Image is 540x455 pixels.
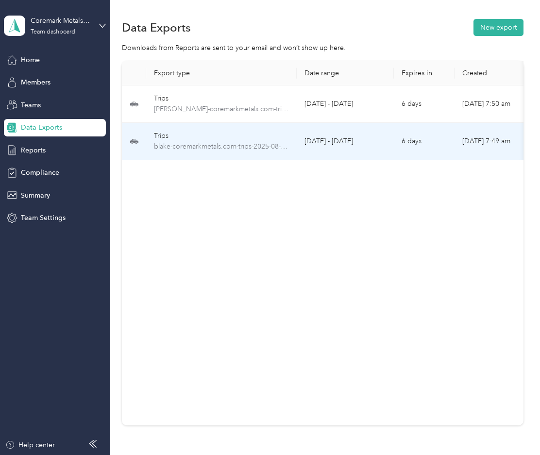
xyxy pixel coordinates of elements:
[297,85,394,123] td: [DATE] - [DATE]
[154,131,289,141] div: Trips
[21,190,50,201] span: Summary
[473,19,523,36] button: New export
[21,122,62,133] span: Data Exports
[21,55,40,65] span: Home
[122,22,191,33] h1: Data Exports
[146,61,297,85] th: Export type
[394,123,455,160] td: 6 days
[486,401,540,455] iframe: Everlance-gr Chat Button Frame
[21,213,66,223] span: Team Settings
[21,100,41,110] span: Teams
[297,123,394,160] td: [DATE] - [DATE]
[394,61,455,85] th: Expires in
[5,440,55,450] button: Help center
[21,168,59,178] span: Compliance
[394,85,455,123] td: 6 days
[122,43,523,53] div: Downloads from Reports are sent to your email and won’t show up here.
[297,61,394,85] th: Date range
[154,93,289,104] div: Trips
[154,104,289,115] span: jason-coremarkmetals.com-trips-2025-08-01-2025-08-31.xlsx
[31,29,75,35] div: Team dashboard
[154,141,289,152] span: blake-coremarkmetals.com-trips-2025-08-01-2025-08-31.xlsx
[21,77,51,87] span: Members
[31,16,91,26] div: Coremark Metals Org
[21,145,46,155] span: Reports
